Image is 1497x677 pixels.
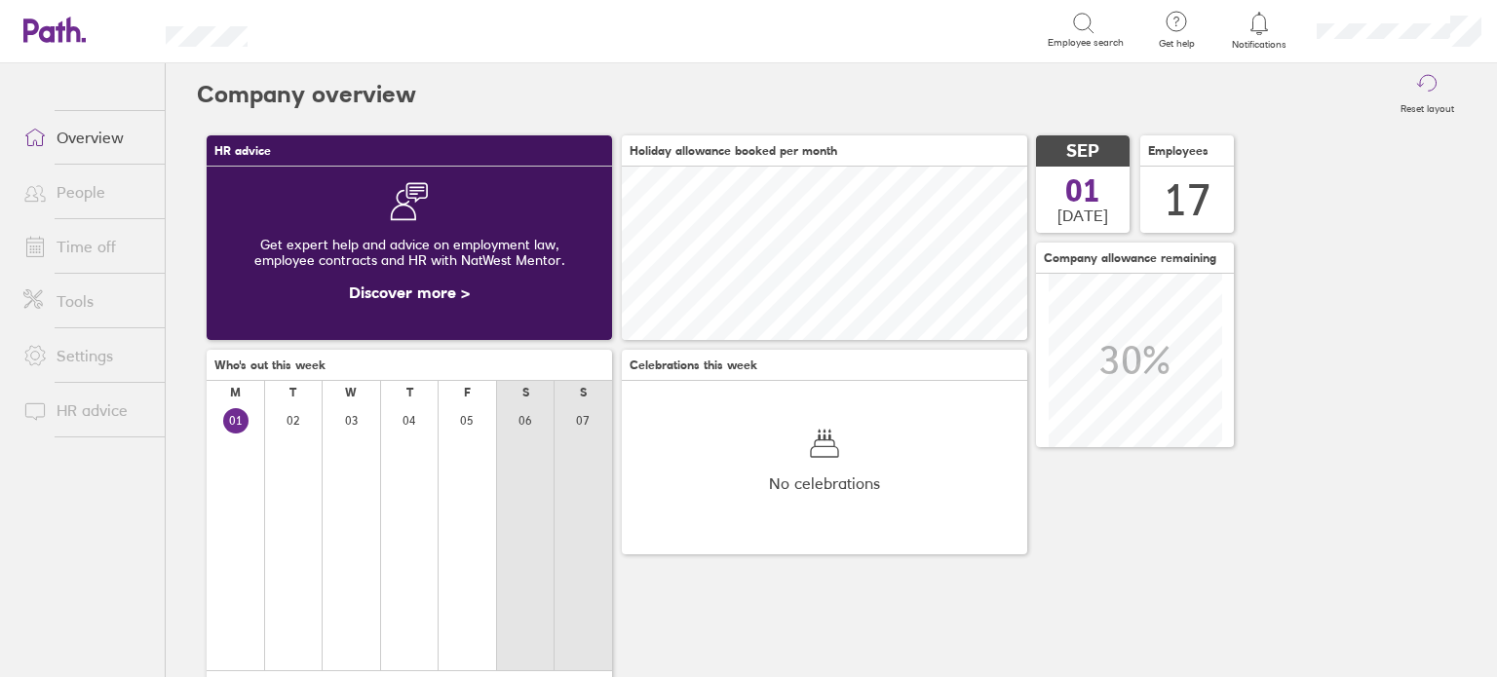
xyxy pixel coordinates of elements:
[300,20,350,38] div: Search
[8,336,165,375] a: Settings
[349,282,470,302] a: Discover more >
[1389,97,1466,115] label: Reset layout
[630,144,837,158] span: Holiday allowance booked per month
[406,386,413,399] div: T
[8,391,165,430] a: HR advice
[230,386,241,399] div: M
[197,63,416,126] h2: Company overview
[1389,63,1466,126] button: Reset layout
[214,144,271,158] span: HR advice
[630,358,757,372] span: Celebrations this week
[580,386,587,399] div: S
[8,172,165,211] a: People
[769,474,880,492] span: No celebrations
[1228,10,1291,51] a: Notifications
[214,358,326,372] span: Who's out this week
[1164,175,1210,225] div: 17
[8,118,165,157] a: Overview
[1145,38,1209,50] span: Get help
[222,221,596,283] div: Get expert help and advice on employment law, employee contracts and HR with NatWest Mentor.
[8,282,165,320] a: Tools
[1148,144,1209,158] span: Employees
[289,386,296,399] div: T
[1048,37,1124,49] span: Employee search
[1066,141,1099,162] span: SEP
[1044,251,1216,265] span: Company allowance remaining
[1065,175,1100,207] span: 01
[522,386,529,399] div: S
[345,386,357,399] div: W
[1057,207,1108,224] span: [DATE]
[8,227,165,266] a: Time off
[464,386,471,399] div: F
[1228,39,1291,51] span: Notifications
